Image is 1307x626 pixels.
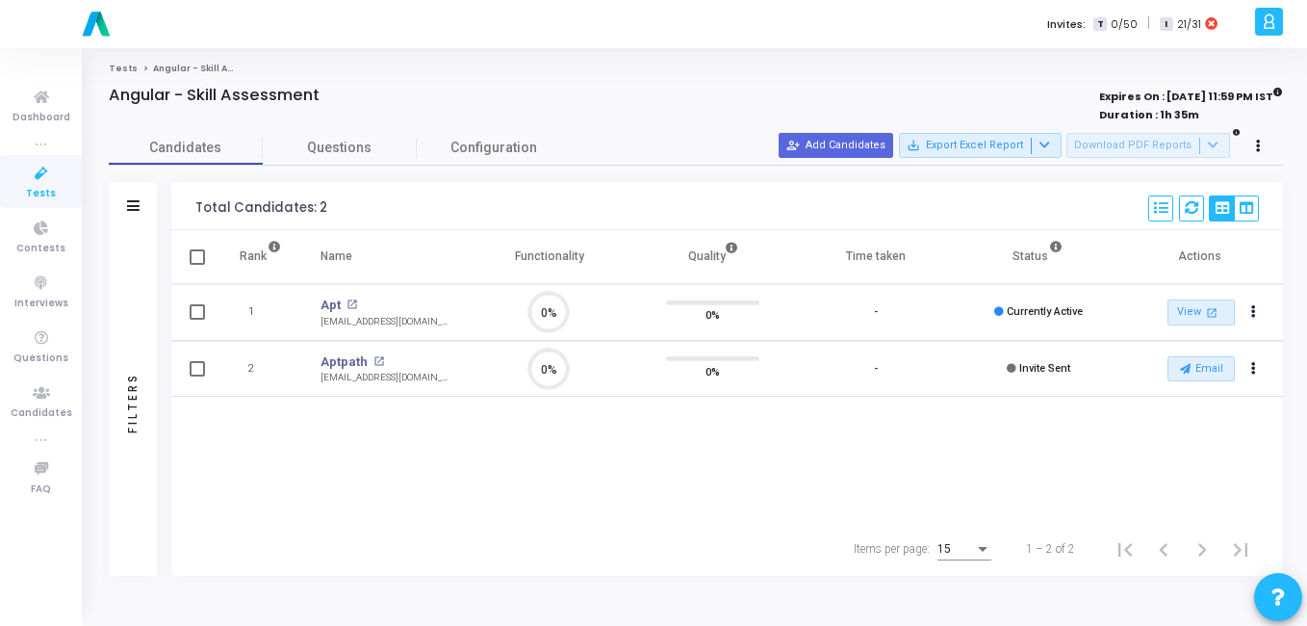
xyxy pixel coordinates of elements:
span: Questions [263,138,417,158]
span: 15 [937,542,951,556]
button: Last page [1221,530,1260,568]
mat-icon: save_alt [907,139,920,152]
span: I [1160,17,1172,32]
span: 0% [705,305,720,325]
button: First page [1106,530,1144,568]
span: Angular - Skill Assessment [153,63,282,74]
td: 1 [219,284,301,341]
strong: Duration : 1h 35m [1099,107,1199,122]
a: Apt [320,296,341,315]
span: FAQ [31,482,51,498]
button: Next page [1183,530,1221,568]
button: Actions [1241,300,1268,326]
h4: Angular - Skill Assessment [109,86,320,105]
mat-icon: person_add_alt [786,139,800,152]
td: 2 [219,341,301,398]
span: Configuration [450,138,537,158]
span: Tests [26,186,56,202]
div: Name [320,246,352,267]
th: Status [957,230,1119,284]
th: Quality [631,230,794,284]
div: Total Candidates: 2 [195,200,327,216]
span: Questions [13,351,68,367]
button: Previous page [1144,530,1183,568]
a: Tests [109,63,138,74]
span: | [1147,13,1150,34]
button: Export Excel Report [899,133,1062,158]
button: Add Candidates [779,133,893,158]
span: Dashboard [13,110,70,126]
span: T [1093,17,1106,32]
div: Time taken [846,246,906,267]
button: Download PDF Reports [1066,133,1230,158]
span: 21/31 [1177,16,1201,33]
a: View [1167,300,1235,326]
mat-icon: open_in_new [346,300,357,310]
div: Filters [124,297,141,509]
strong: Expires On : [DATE] 11:59 PM IST [1099,84,1283,105]
div: - [874,304,878,321]
mat-select: Items per page: [937,543,991,557]
div: - [874,361,878,378]
div: [EMAIL_ADDRESS][DOMAIN_NAME] [320,371,448,385]
nav: breadcrumb [109,63,1283,75]
button: Actions [1241,355,1268,382]
mat-icon: open_in_new [1204,304,1220,321]
span: Candidates [11,405,72,422]
th: Functionality [468,230,630,284]
span: Invite Sent [1019,362,1070,375]
div: View Options [1209,196,1259,222]
div: [EMAIL_ADDRESS][DOMAIN_NAME] [320,315,448,329]
th: Rank [219,230,301,284]
span: 0% [705,361,720,380]
button: Email [1167,356,1235,381]
span: 0/50 [1111,16,1138,33]
span: Interviews [14,296,68,312]
span: Currently Active [1007,305,1083,318]
img: logo [77,5,115,43]
span: Contests [16,241,65,257]
label: Invites: [1047,16,1086,33]
span: Candidates [109,138,263,158]
th: Actions [1120,230,1283,284]
div: 1 – 2 of 2 [1026,540,1075,558]
mat-icon: open_in_new [373,356,384,367]
div: Items per page: [854,540,930,558]
a: Aptpath [320,352,368,372]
